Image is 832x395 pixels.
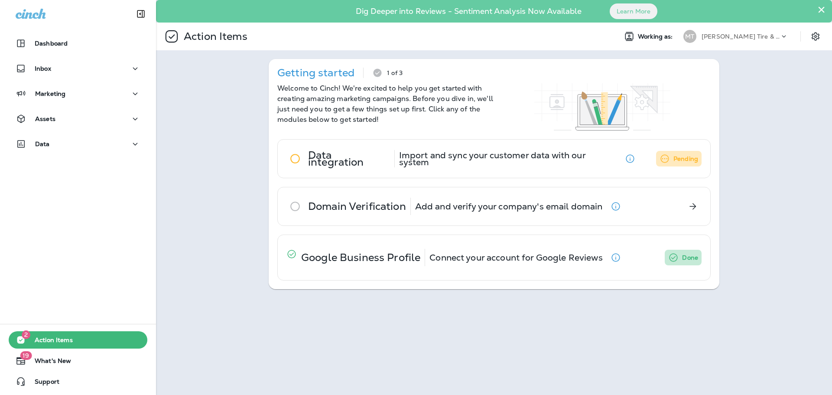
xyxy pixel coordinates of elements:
[9,373,147,390] button: Support
[399,152,617,166] p: Import and sync your customer data with our system
[682,252,698,263] p: Done
[638,33,675,40] span: Working as:
[684,198,702,215] button: Get Started
[26,357,71,368] span: What's New
[308,203,406,210] p: Domain Verification
[817,3,825,16] button: Close
[35,40,68,47] p: Dashboard
[26,336,73,347] span: Action Items
[9,135,147,153] button: Data
[429,254,602,261] p: Connect your account for Google Reviews
[683,30,696,43] div: MT
[9,85,147,102] button: Marketing
[277,83,494,125] p: Welcome to Cinch! We're excited to help you get started with creating amazing marketing campaigns...
[20,351,32,360] span: 19
[22,330,30,339] span: 2
[35,90,65,97] p: Marketing
[9,110,147,127] button: Assets
[415,203,603,210] p: Add and verify your company's email domain
[702,33,780,40] p: [PERSON_NAME] Tire & Auto
[26,378,59,388] span: Support
[673,153,698,164] p: Pending
[9,331,147,349] button: 2Action Items
[9,352,147,369] button: 19What's New
[808,29,823,44] button: Settings
[277,69,354,76] p: Getting started
[129,5,153,23] button: Collapse Sidebar
[387,69,403,76] p: 1 of 3
[35,140,50,147] p: Data
[331,10,607,13] p: Dig Deeper into Reviews - Sentiment Analysis Now Available
[9,35,147,52] button: Dashboard
[35,65,51,72] p: Inbox
[308,152,390,166] p: Data integration
[610,3,657,19] button: Learn More
[35,115,55,122] p: Assets
[180,30,247,43] p: Action Items
[9,60,147,77] button: Inbox
[301,254,420,261] p: Google Business Profile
